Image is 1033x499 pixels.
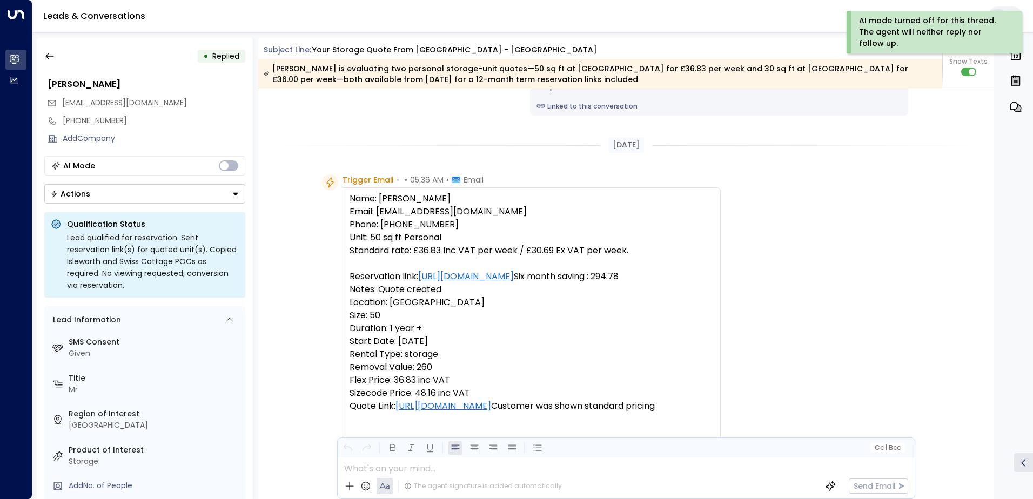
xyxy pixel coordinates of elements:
div: AI Mode [63,160,95,171]
div: • [203,46,209,66]
div: The agent signature is added automatically [404,481,562,491]
button: Undo [341,441,354,455]
button: Redo [360,441,373,455]
label: Product of Interest [69,444,241,456]
span: Replied [212,51,239,62]
span: [EMAIL_ADDRESS][DOMAIN_NAME] [62,97,187,108]
span: Trigger Email [343,174,394,185]
label: Title [69,373,241,384]
div: Given [69,348,241,359]
div: [PERSON_NAME] [48,78,245,91]
span: • [397,174,399,185]
div: Button group with a nested menu [44,184,245,204]
span: • [446,174,449,185]
span: 05:36 AM [410,174,444,185]
button: Actions [44,184,245,204]
div: AddCompany [63,133,245,144]
span: Cc Bcc [874,444,900,451]
div: AddNo. of People [69,480,241,491]
span: heisenberg654321@outlook.com [62,97,187,109]
div: Actions [50,189,90,199]
div: [DATE] [608,137,644,153]
a: Leads & Conversations [43,10,145,22]
label: SMS Consent [69,336,241,348]
span: | [885,444,887,451]
a: [URL][DOMAIN_NAME] [418,270,514,283]
div: Lead Information [49,314,121,326]
div: Your storage quote from [GEOGRAPHIC_DATA] - [GEOGRAPHIC_DATA] [312,44,597,56]
a: [URL][DOMAIN_NAME] [395,400,491,413]
button: Cc|Bcc [870,443,904,453]
p: Qualification Status [67,219,239,230]
pre: Name: [PERSON_NAME] Email: [EMAIL_ADDRESS][DOMAIN_NAME] Phone: [PHONE_NUMBER] Unit: 50 sq ft Pers... [350,192,714,464]
div: AI mode turned off for this thread. The agent will neither reply nor follow up. [859,15,1008,49]
span: • [405,174,407,185]
span: Subject Line: [264,44,311,55]
div: [GEOGRAPHIC_DATA] [69,420,241,431]
a: Linked to this conversation [536,102,902,111]
label: Region of Interest [69,408,241,420]
div: [PHONE_NUMBER] [63,115,245,126]
div: Storage [69,456,241,467]
div: Mr [69,384,241,395]
div: Lead qualified for reservation. Sent reservation link(s) for quoted unit(s). Copied Isleworth and... [67,232,239,291]
span: Email [464,174,484,185]
div: [PERSON_NAME] is evaluating two personal storage-unit quotes—50 sq ft at [GEOGRAPHIC_DATA] for £3... [264,63,936,85]
span: Show Texts [949,57,988,66]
